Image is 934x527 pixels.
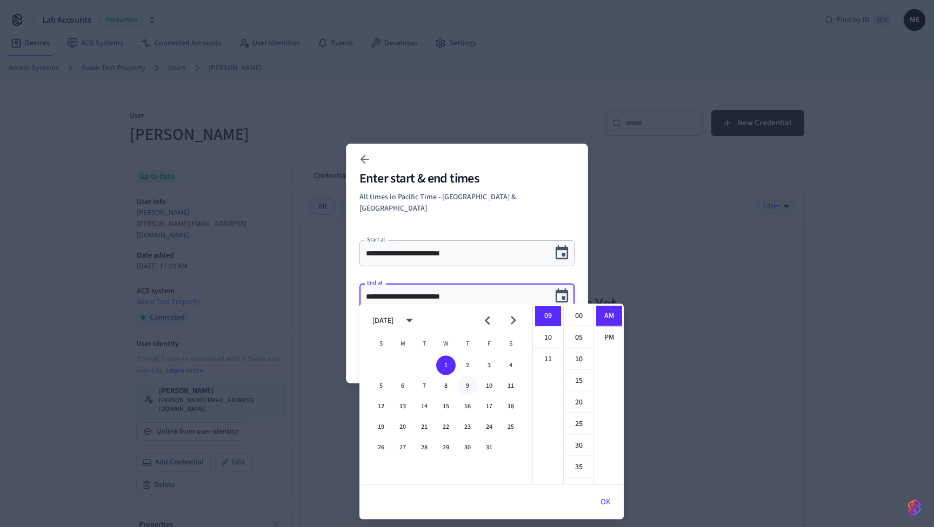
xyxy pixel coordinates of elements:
[436,356,456,375] button: 1
[479,438,499,457] button: 31
[371,397,391,416] button: 12
[908,499,921,516] img: SeamLogoGradient.69752ec5.svg
[566,371,592,391] li: 15 minutes
[596,328,622,348] li: PM
[458,333,477,355] span: Thursday
[415,417,434,437] button: 21
[588,489,624,515] button: OK
[393,333,412,355] span: Monday
[458,397,477,416] button: 16
[535,349,561,369] li: 11 hours
[593,304,624,484] ul: Select meridiem
[566,479,592,499] li: 40 minutes
[415,333,434,355] span: Tuesday
[359,192,516,214] span: All times in Pacific Time - [GEOGRAPHIC_DATA] & [GEOGRAPHIC_DATA]
[367,279,383,287] label: End at
[501,397,521,416] button: 18
[415,397,434,416] button: 14
[501,376,521,396] button: 11
[458,356,477,375] button: 2
[479,356,499,375] button: 3
[393,397,412,416] button: 13
[371,333,391,355] span: Sunday
[479,397,499,416] button: 17
[533,304,563,484] ul: Select hours
[436,417,456,437] button: 22
[393,438,412,457] button: 27
[367,235,385,244] label: Start at
[535,328,561,348] li: 10 hours
[436,397,456,416] button: 15
[436,333,456,355] span: Wednesday
[479,333,499,355] span: Friday
[393,376,412,396] button: 6
[479,376,499,396] button: 10
[501,356,521,375] button: 4
[566,328,592,348] li: 5 minutes
[458,417,477,437] button: 23
[359,172,575,185] h2: Enter start & end times
[436,438,456,457] button: 29
[436,376,456,396] button: 8
[549,283,575,309] button: Choose date, selected date is Oct 1, 2025
[566,414,592,435] li: 25 minutes
[563,304,593,484] ul: Select minutes
[475,308,500,333] button: Previous month
[479,417,499,437] button: 24
[566,349,592,370] li: 10 minutes
[415,438,434,457] button: 28
[458,438,477,457] button: 30
[566,393,592,413] li: 20 minutes
[535,306,561,327] li: 9 hours
[596,306,622,327] li: AM
[371,417,391,437] button: 19
[566,306,592,327] li: 0 minutes
[501,308,526,333] button: Next month
[566,436,592,456] li: 30 minutes
[549,240,575,266] button: Choose date, selected date is Sep 30, 2025
[371,438,391,457] button: 26
[501,333,521,355] span: Saturday
[415,376,434,396] button: 7
[566,457,592,478] li: 35 minutes
[458,376,477,396] button: 9
[372,315,393,326] div: [DATE]
[393,417,412,437] button: 20
[501,417,521,437] button: 25
[371,376,391,396] button: 5
[397,308,422,333] button: calendar view is open, switch to year view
